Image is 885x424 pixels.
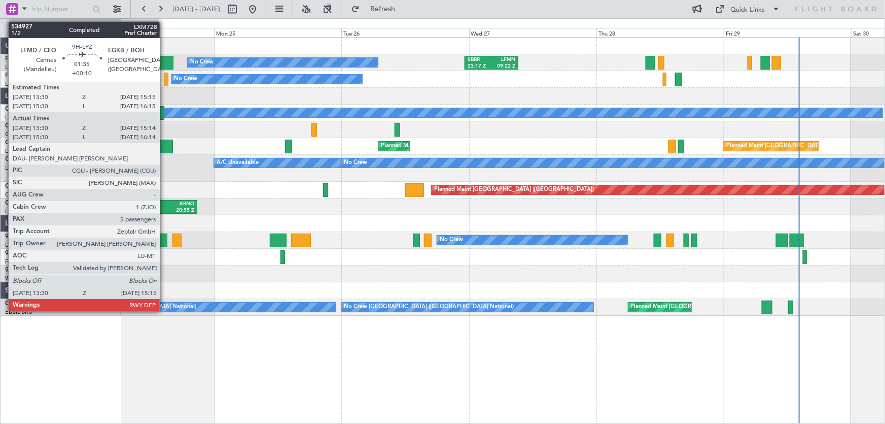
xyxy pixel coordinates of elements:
[5,250,62,256] a: 9H-YAAGlobal 5000
[5,183,29,189] span: CN-RAK
[5,301,89,307] a: OO-GPEFalcon 900EX EASy II
[434,182,594,198] div: Planned Maint [GEOGRAPHIC_DATA] ([GEOGRAPHIC_DATA])
[468,56,491,63] div: SBBR
[711,1,786,17] button: Quick Links
[5,106,27,112] span: CS-DTR
[123,20,140,29] div: [DATE]
[491,63,515,70] div: 09:22 Z
[5,73,65,79] a: F-GPNJFalcon 900EX
[139,207,167,214] div: 09:30 Z
[5,308,32,316] a: EBBR/BRU
[491,56,515,63] div: LFMN
[5,267,30,273] span: 9H-VSLK
[724,28,851,37] div: Fri 29
[5,208,31,215] a: LFPB/LBG
[31,2,89,17] input: Trip Number
[344,155,368,171] div: No Crew
[5,106,61,112] a: CS-DTRFalcon 2000
[217,155,259,171] div: A/C Unavailable
[172,5,220,14] span: [DATE] - [DATE]
[631,300,815,315] div: Planned Maint [GEOGRAPHIC_DATA] ([GEOGRAPHIC_DATA] National)
[5,258,32,266] a: FCBB/BZV
[346,1,407,17] button: Refresh
[5,267,58,273] a: 9H-VSLKFalcon 7X
[5,156,63,162] a: CS-DOUGlobal 6500
[26,24,107,31] span: All Aircraft
[5,114,31,121] a: LFPB/LBG
[596,28,724,37] div: Thu 28
[469,28,596,37] div: Wed 27
[5,250,28,256] span: 9H-YAA
[5,183,63,189] a: CN-RAKGlobal 6000
[731,5,765,15] div: Quick Links
[5,234,58,240] a: 9H-LPZLegacy 500
[5,63,31,71] a: LFPB/LBG
[5,123,63,129] a: CN-KASGlobal 5000
[468,63,491,70] div: 23:17 Z
[341,28,469,37] div: Tue 26
[5,200,61,206] a: CS-JHHGlobal 6000
[440,233,463,248] div: No Crew
[87,28,214,37] div: Sun 24
[5,275,35,282] a: WMSA/SZB
[5,147,37,155] a: DNMM/LOS
[5,131,40,138] a: GMMN/CMN
[5,164,31,172] a: LFPB/LBG
[381,139,541,154] div: Planned Maint [GEOGRAPHIC_DATA] ([GEOGRAPHIC_DATA])
[5,156,29,162] span: CS-DOU
[5,140,65,146] a: CS-RRCFalcon 900LX
[5,234,25,240] span: 9H-LPZ
[5,56,55,62] a: F-HECDFalcon 7X
[167,207,194,214] div: 20:55 Z
[5,140,27,146] span: CS-RRC
[362,6,404,13] span: Refresh
[5,301,29,307] span: OO-GPE
[5,73,27,79] span: F-GPNJ
[344,300,514,315] div: No Crew [GEOGRAPHIC_DATA] ([GEOGRAPHIC_DATA] National)
[5,200,27,206] span: CS-JHH
[5,123,28,129] span: CN-KAS
[174,72,197,87] div: No Crew
[11,20,110,36] button: All Aircraft
[214,28,341,37] div: Mon 25
[5,241,34,249] a: LFMD/CEQ
[5,191,40,199] a: GMMN/CMN
[139,201,167,208] div: EGGW
[5,80,31,88] a: LFPB/LBG
[167,201,194,208] div: KRNO
[190,55,214,70] div: No Crew
[5,56,27,62] span: F-HECD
